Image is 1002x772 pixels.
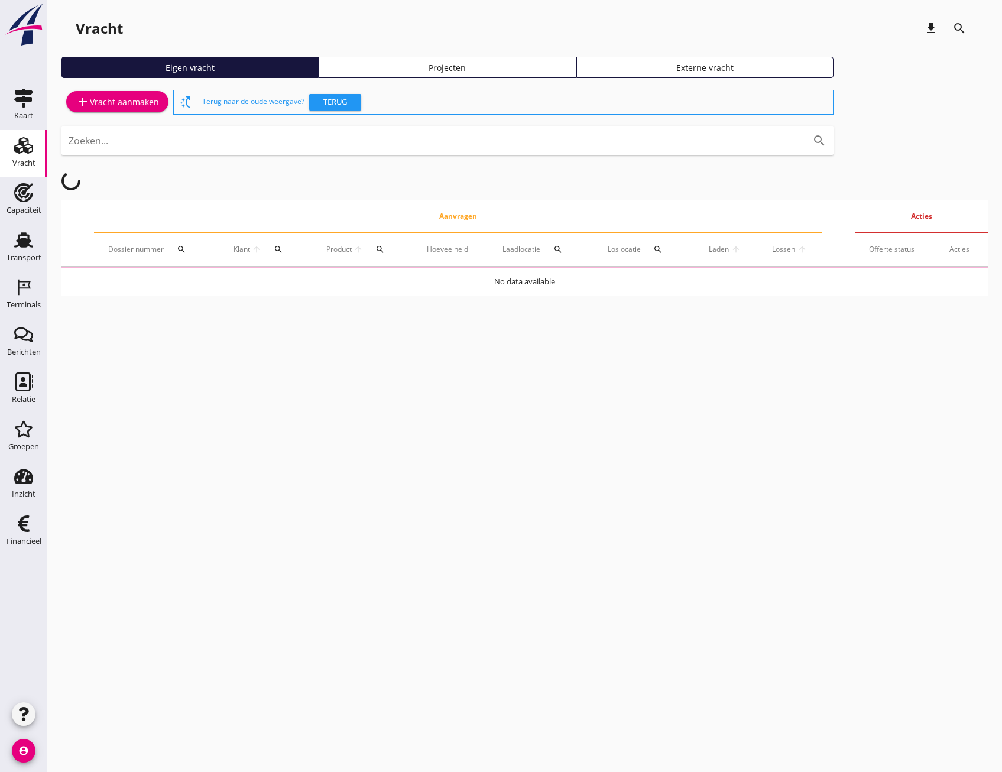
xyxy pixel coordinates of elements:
[812,134,826,148] i: search
[582,61,828,74] div: Externe vracht
[855,200,988,233] th: Acties
[179,95,193,109] i: switch_access_shortcut
[14,112,33,119] div: Kaart
[7,206,41,214] div: Capaciteit
[251,245,262,254] i: arrow_upward
[12,159,35,167] div: Vracht
[7,254,41,261] div: Transport
[708,244,730,255] span: Laden
[314,96,356,108] div: Terug
[67,61,313,74] div: Eigen vracht
[177,245,186,254] i: search
[502,235,579,264] div: Laadlocatie
[66,91,168,112] a: Vracht aanmaken
[949,244,974,255] div: Acties
[2,3,45,47] img: logo-small.a267ee39.svg
[61,268,988,296] td: No data available
[12,395,35,403] div: Relatie
[7,537,41,545] div: Financieel
[69,131,793,150] input: Zoeken...
[12,739,35,763] i: account_circle
[324,61,570,74] div: Projecten
[7,348,41,356] div: Berichten
[352,245,364,254] i: arrow_upward
[576,57,834,78] a: Externe vracht
[76,95,90,109] i: add
[952,21,967,35] i: search
[202,90,828,114] div: Terug naar de oude weergave?
[274,245,283,254] i: search
[553,245,563,254] i: search
[730,245,742,254] i: arrow_upward
[770,244,796,255] span: Lossen
[76,19,123,38] div: Vracht
[869,244,921,255] div: Offerte status
[608,235,679,264] div: Loslocatie
[924,21,938,35] i: download
[309,94,361,111] button: Terug
[108,235,204,264] div: Dossier nummer
[94,200,822,233] th: Aanvragen
[61,57,319,78] a: Eigen vracht
[427,244,474,255] div: Hoeveelheid
[796,245,808,254] i: arrow_upward
[12,490,35,498] div: Inzicht
[8,443,39,450] div: Groepen
[319,57,576,78] a: Projecten
[76,95,159,109] div: Vracht aanmaken
[653,245,663,254] i: search
[233,244,251,255] span: Klant
[7,301,41,309] div: Terminals
[375,245,385,254] i: search
[325,244,352,255] span: Product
